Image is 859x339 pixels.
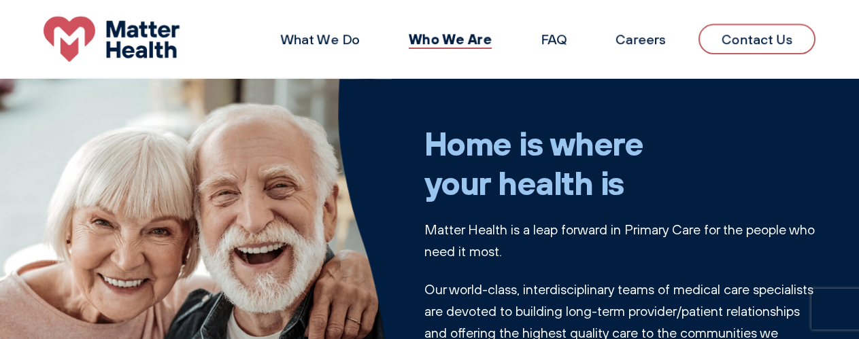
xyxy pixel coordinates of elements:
h1: Home is where your health is [424,124,816,202]
p: Matter Health is a leap forward in Primary Care for the people who need it most. [424,219,816,262]
a: Careers [616,31,666,48]
a: FAQ [541,31,567,48]
a: What We Do [280,31,360,48]
a: Contact Us [698,24,815,54]
a: Who We Are [409,30,492,48]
